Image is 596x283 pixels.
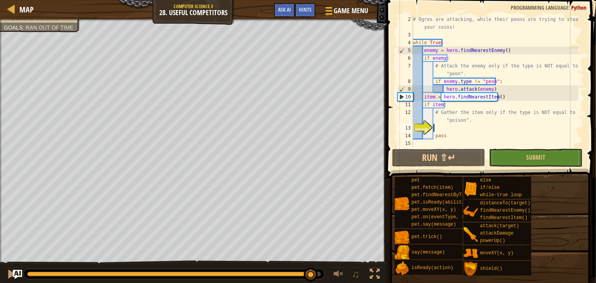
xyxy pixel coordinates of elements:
button: Ask AI [274,3,295,17]
span: if/else [480,185,500,190]
button: Run ⇧↵ [392,149,485,167]
span: : [568,4,571,11]
img: portrait.png [395,245,410,260]
button: Submit [489,149,582,167]
span: say(message) [412,250,445,255]
span: ♫ [352,268,360,280]
div: 10 [398,93,413,101]
span: pet [412,178,420,183]
div: 6 [398,54,413,62]
button: Ctrl + P: Pause [4,267,19,283]
span: pet.moveXY(x, y) [412,207,456,212]
div: 3 [398,31,413,39]
img: portrait.png [463,262,478,276]
span: Hints [299,6,312,13]
span: findNearestItem() [480,215,527,221]
span: shield() [480,266,503,271]
img: portrait.png [395,261,410,276]
span: Game Menu [334,6,369,16]
span: pet.on(eventType, handler) [412,214,484,220]
div: 11 [398,101,413,109]
span: : [22,24,26,31]
span: Ask AI [278,6,291,13]
div: 12 [398,109,413,124]
span: Python [571,4,586,11]
span: findNearestEnemy() [480,208,531,213]
span: distanceTo(target) [480,200,531,206]
button: ♫ [350,267,363,283]
span: Map [19,4,34,15]
span: Submit [526,153,545,162]
span: Ran out of time [26,24,73,31]
span: pet.trick() [412,234,442,240]
img: portrait.png [395,230,410,245]
div: 2 [398,16,413,31]
img: portrait.png [395,196,410,211]
img: portrait.png [463,227,478,242]
div: 4 [398,39,413,47]
a: Map [16,4,34,15]
span: while-true loop [480,192,522,198]
div: 14 [398,132,413,140]
span: else [480,178,491,183]
img: portrait.png [463,204,478,219]
span: attackDamage [480,231,513,236]
div: 5 [398,47,413,54]
img: portrait.png [463,181,478,196]
div: 9 [398,85,413,93]
span: pet.fetch(item) [412,185,453,190]
img: portrait.png [463,246,478,261]
div: 8 [398,78,413,85]
span: moveXY(x, y) [480,250,513,256]
span: pet.findNearestByType(type) [412,192,487,198]
span: isReady(action) [412,265,453,271]
span: pet.isReady(ability) [412,200,467,205]
button: Toggle fullscreen [367,267,383,283]
span: Goals [4,24,22,31]
button: Game Menu [319,3,373,21]
span: attack(target) [480,223,519,229]
div: 13 [398,124,413,132]
span: powerUp() [480,238,505,243]
div: 7 [398,62,413,78]
div: 15 [398,140,413,147]
button: Adjust volume [331,267,346,283]
button: Ask AI [13,270,22,279]
span: Programming language [511,4,568,11]
span: pet.say(message) [412,222,456,227]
